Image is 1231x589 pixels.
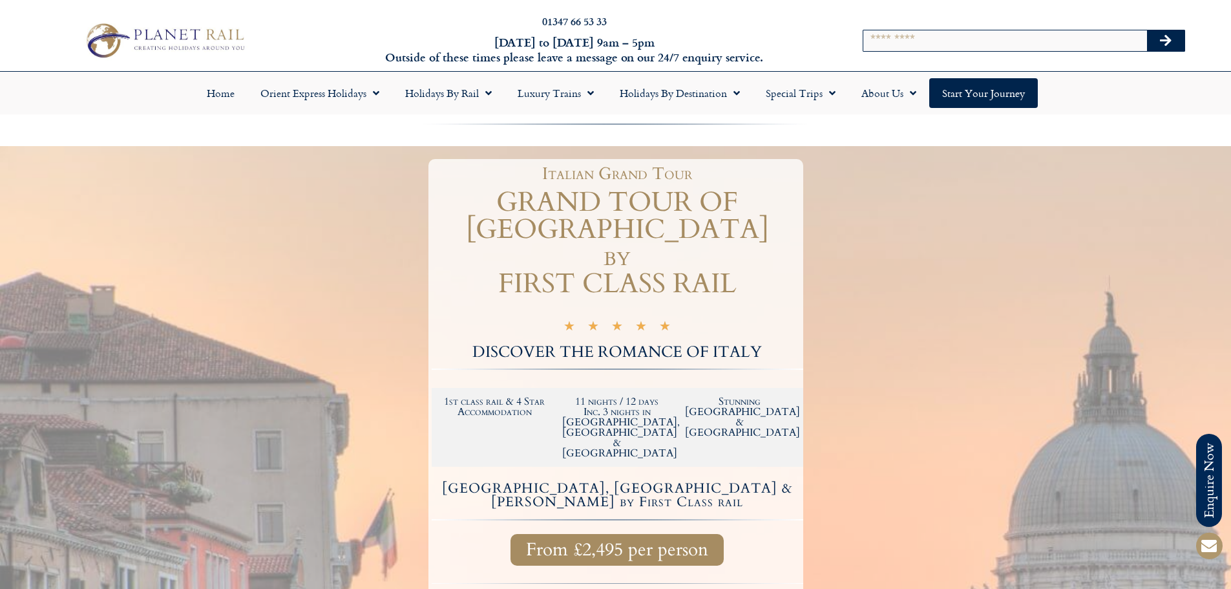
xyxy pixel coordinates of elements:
[432,189,803,297] h1: GRAND TOUR OF [GEOGRAPHIC_DATA] by FIRST CLASS RAIL
[247,78,392,108] a: Orient Express Holidays
[562,396,672,458] h2: 11 nights / 12 days Inc. 3 nights in [GEOGRAPHIC_DATA], [GEOGRAPHIC_DATA] & [GEOGRAPHIC_DATA]
[685,396,795,438] h2: Stunning [GEOGRAPHIC_DATA] & [GEOGRAPHIC_DATA]
[563,321,575,336] i: ★
[510,534,724,566] a: From £2,495 per person
[563,319,671,336] div: 5/5
[635,321,647,336] i: ★
[659,321,671,336] i: ★
[611,321,623,336] i: ★
[331,35,817,65] h6: [DATE] to [DATE] 9am – 5pm Outside of these times please leave a message on our 24/7 enquiry serv...
[1147,30,1184,51] button: Search
[434,482,801,509] h4: [GEOGRAPHIC_DATA], [GEOGRAPHIC_DATA] & [PERSON_NAME] by First Class rail
[929,78,1038,108] a: Start your Journey
[526,542,708,558] span: From £2,495 per person
[432,345,803,360] h2: DISCOVER THE ROMANCE OF ITALY
[79,19,249,61] img: Planet Rail Train Holidays Logo
[848,78,929,108] a: About Us
[440,396,550,417] h2: 1st class rail & 4 Star Accommodation
[6,78,1225,108] nav: Menu
[505,78,607,108] a: Luxury Trains
[607,78,753,108] a: Holidays by Destination
[438,166,797,182] h1: Italian Grand Tour
[587,321,599,336] i: ★
[194,78,247,108] a: Home
[542,14,607,28] a: 01347 66 53 33
[392,78,505,108] a: Holidays by Rail
[753,78,848,108] a: Special Trips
